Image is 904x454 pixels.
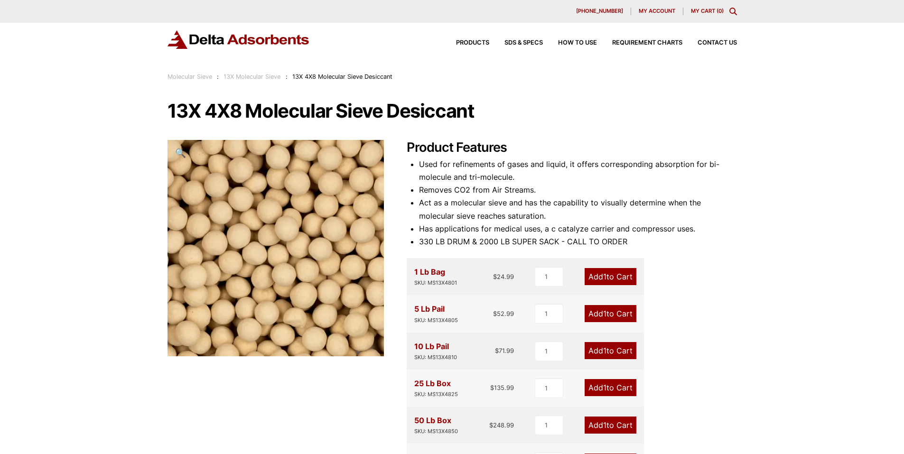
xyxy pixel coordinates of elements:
span: My account [639,9,675,14]
a: Add1to Cart [585,342,636,359]
span: 13X 4X8 Molecular Sieve Desiccant [292,73,392,80]
a: Requirement Charts [597,40,682,46]
span: $ [489,421,493,429]
a: My account [631,8,683,15]
div: 1 Lb Bag [414,266,457,287]
span: : [217,73,219,80]
span: $ [493,310,497,317]
li: Has applications for medical uses, a c catalyze carrier and compressor uses. [419,222,737,235]
span: $ [493,273,497,280]
a: Molecular Sieve [168,73,212,80]
span: : [286,73,288,80]
li: Used for refinements of gases and liquid, it offers corresponding absorption for bi-molecule and ... [419,158,737,184]
div: 10 Lb Pail [414,340,457,362]
a: Add1to Cart [585,268,636,285]
a: 13X 4X8 Molecular Sieve Desiccant [168,242,384,252]
h2: Product Features [407,140,737,156]
div: SKU: MS13X4801 [414,278,457,287]
a: Add1to Cart [585,417,636,434]
span: [PHONE_NUMBER] [576,9,623,14]
div: SKU: MS13X4805 [414,316,458,325]
bdi: 24.99 [493,273,514,280]
span: 1 [603,272,606,281]
span: 1 [603,309,606,318]
bdi: 52.99 [493,310,514,317]
li: Act as a molecular sieve and has the capability to visually determine when the molecular sieve re... [419,196,737,222]
a: SDS & SPECS [489,40,543,46]
a: Add1to Cart [585,379,636,396]
span: 1 [603,420,606,430]
bdi: 135.99 [490,384,514,391]
span: Requirement Charts [612,40,682,46]
span: Contact Us [698,40,737,46]
span: $ [495,347,499,354]
bdi: 248.99 [489,421,514,429]
img: 13X 4X8 Molecular Sieve Desiccant [168,140,384,356]
bdi: 71.99 [495,347,514,354]
img: Delta Adsorbents [168,30,310,49]
div: 25 Lb Box [414,377,458,399]
span: 🔍 [175,148,186,158]
div: Toggle Modal Content [729,8,737,15]
a: View full-screen image gallery [168,140,194,166]
a: How to Use [543,40,597,46]
a: Add1to Cart [585,305,636,322]
div: 50 Lb Box [414,414,458,436]
div: SKU: MS13X4850 [414,427,458,436]
span: Products [456,40,489,46]
a: [PHONE_NUMBER] [568,8,631,15]
a: My Cart (0) [691,8,724,14]
div: SKU: MS13X4825 [414,390,458,399]
div: SKU: MS13X4810 [414,353,457,362]
span: How to Use [558,40,597,46]
a: Products [441,40,489,46]
span: SDS & SPECS [504,40,543,46]
a: 13X Molecular Sieve [224,73,280,80]
span: 1 [603,383,606,392]
li: Removes CO2 from Air Streams. [419,184,737,196]
span: 0 [718,8,722,14]
a: Contact Us [682,40,737,46]
h1: 13X 4X8 Molecular Sieve Desiccant [168,101,737,121]
span: $ [490,384,494,391]
span: 1 [603,346,606,355]
div: 5 Lb Pail [414,303,458,324]
li: 330 LB DRUM & 2000 LB SUPER SACK - CALL TO ORDER [419,235,737,248]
